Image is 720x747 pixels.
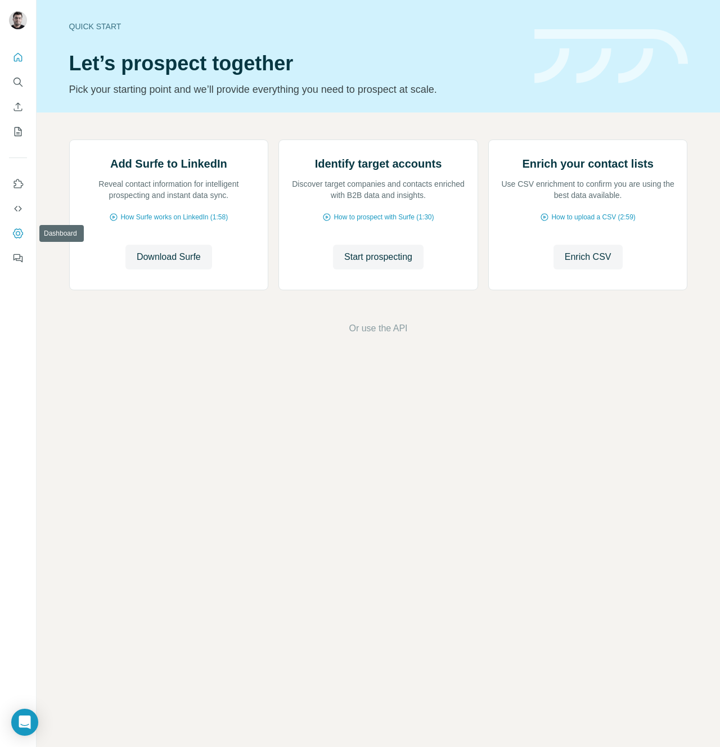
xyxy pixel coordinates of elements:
[9,97,27,117] button: Enrich CSV
[551,212,635,222] span: How to upload a CSV (2:59)
[344,250,412,264] span: Start prospecting
[9,121,27,142] button: My lists
[522,156,653,172] h2: Enrich your contact lists
[69,52,521,75] h1: Let’s prospect together
[500,178,676,201] p: Use CSV enrichment to confirm you are using the best data available.
[9,199,27,219] button: Use Surfe API
[349,322,407,335] button: Or use the API
[9,248,27,268] button: Feedback
[120,212,228,222] span: How Surfe works on LinkedIn (1:58)
[290,178,466,201] p: Discover target companies and contacts enriched with B2B data and insights.
[9,47,27,67] button: Quick start
[9,72,27,92] button: Search
[333,245,424,269] button: Start prospecting
[9,174,27,194] button: Use Surfe on LinkedIn
[69,21,521,32] div: Quick start
[334,212,434,222] span: How to prospect with Surfe (1:30)
[9,223,27,244] button: Dashboard
[315,156,442,172] h2: Identify target accounts
[69,82,521,97] p: Pick your starting point and we’ll provide everything you need to prospect at scale.
[553,245,623,269] button: Enrich CSV
[137,250,201,264] span: Download Surfe
[11,709,38,736] div: Open Intercom Messenger
[125,245,212,269] button: Download Surfe
[9,11,27,29] img: Avatar
[534,29,688,84] img: banner
[110,156,227,172] h2: Add Surfe to LinkedIn
[565,250,611,264] span: Enrich CSV
[81,178,257,201] p: Reveal contact information for intelligent prospecting and instant data sync.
